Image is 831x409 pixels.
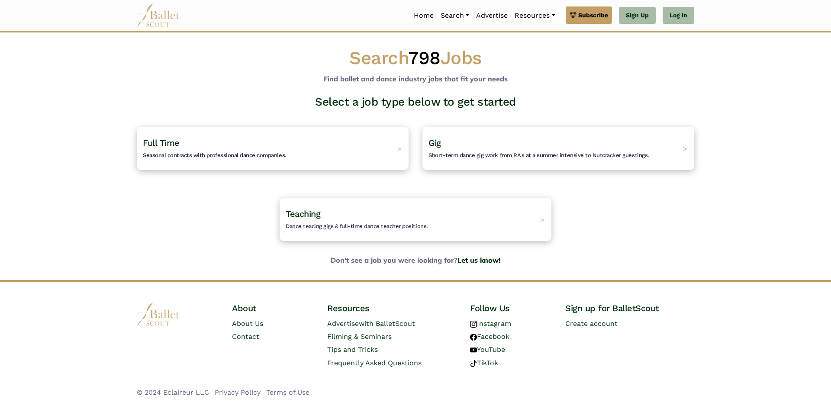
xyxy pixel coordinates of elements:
[511,6,558,25] a: Resources
[663,7,694,24] a: Log In
[232,332,259,341] a: Contact
[286,209,320,219] span: Teaching
[324,74,508,83] b: Find ballet and dance industry jobs that fit your needs
[470,345,505,354] a: YouTube
[359,319,415,328] span: with BalletScout
[137,127,409,170] a: Full TimeSeasonal contracts with professional dance companies. >
[232,303,313,314] h4: About
[143,138,180,148] span: Full Time
[565,319,618,328] a: Create account
[578,10,608,20] span: Subscribe
[470,332,509,341] a: Facebook
[470,319,511,328] a: Instagram
[327,359,422,367] a: Frequently Asked Questions
[619,7,656,24] a: Sign Up
[470,360,477,367] img: tiktok logo
[327,332,392,341] a: Filming & Seminars
[457,256,500,264] a: Let us know!
[408,47,441,68] span: 798
[137,303,180,326] img: logo
[540,215,544,224] span: >
[137,46,694,70] h1: Search Jobs
[566,6,612,24] a: Subscribe
[565,303,694,314] h4: Sign up for BalletScout
[130,95,701,109] h3: Select a job type below to get started
[286,223,428,229] span: Dance teacing gigs & full-time dance teacher positions.
[266,388,309,396] a: Terms of Use
[428,152,649,158] span: Short-term dance gig work from RA's at a summer intensive to Nutcracker guestings.
[437,6,473,25] a: Search
[397,144,402,153] span: >
[428,138,441,148] span: Gig
[327,319,415,328] a: Advertisewith BalletScout
[327,345,378,354] a: Tips and Tricks
[570,10,577,20] img: gem.svg
[470,347,477,354] img: youtube logo
[130,255,701,266] b: Don't see a job you were looking for?
[232,319,263,328] a: About Us
[683,144,687,153] span: >
[470,303,551,314] h4: Follow Us
[215,388,261,396] a: Privacy Policy
[473,6,511,25] a: Advertise
[422,127,694,170] a: GigShort-term dance gig work from RA's at a summer intensive to Nutcracker guestings. >
[470,321,477,328] img: instagram logo
[327,303,456,314] h4: Resources
[280,198,551,241] a: TeachingDance teacing gigs & full-time dance teacher positions. >
[143,152,287,158] span: Seasonal contracts with professional dance companies.
[410,6,437,25] a: Home
[137,387,209,398] li: © 2024 Eclaireur LLC
[470,359,498,367] a: TikTok
[470,334,477,341] img: facebook logo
